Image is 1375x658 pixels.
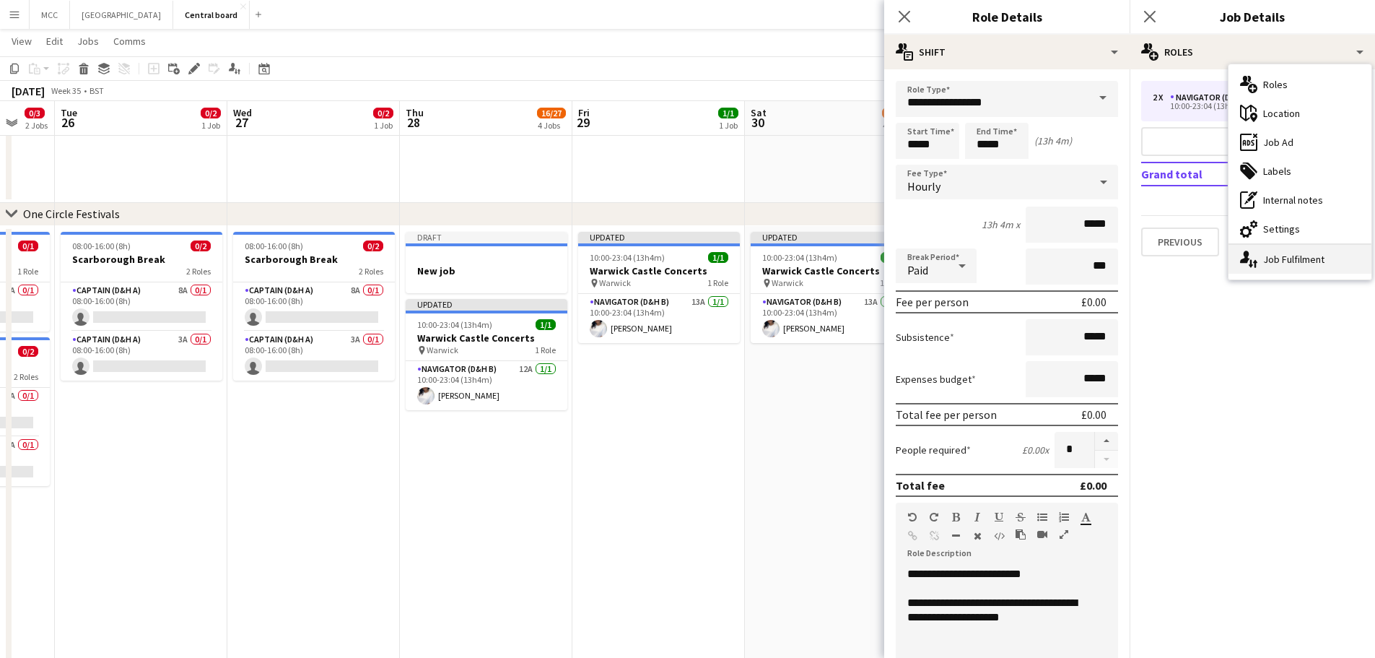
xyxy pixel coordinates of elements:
app-job-card: 08:00-16:00 (8h)0/2Scarborough Break2 RolesCaptain (D&H A)8A0/108:00-16:00 (8h) Captain (D&H A)3A... [233,232,395,381]
app-card-role: Navigator (D&H B)13A1/110:00-23:04 (13h4m)[PERSON_NAME] [751,294,912,343]
app-job-card: DraftNew job [406,232,567,293]
span: 16/27 [537,108,566,118]
span: 1/1 [536,319,556,330]
button: Redo [929,511,939,523]
button: Strikethrough [1016,511,1026,523]
label: People required [896,443,971,456]
h3: Job Details [1130,7,1375,26]
div: Fee per person [896,295,969,309]
div: 1 Job [201,120,220,131]
button: Paste as plain text [1016,529,1026,540]
span: Warwick [599,277,631,288]
div: 10:00-23:04 (13h4m) [1153,103,1337,110]
span: 0/2 [18,346,38,357]
div: Total fee [896,478,945,493]
app-card-role: Captain (D&H A)8A0/108:00-16:00 (8h) [233,282,395,332]
span: 1 Role [17,266,38,277]
span: Comms [113,35,146,48]
span: 1/1 [718,108,738,118]
app-job-card: Updated10:00-23:04 (13h4m)1/1Warwick Castle Concerts Warwick1 RoleNavigator (D&H B)12A1/110:00-23... [406,299,567,410]
h3: Warwick Castle Concerts [578,264,740,277]
button: Unordered List [1037,511,1047,523]
span: 0/2 [191,241,211,251]
div: One Circle Festivals [23,207,120,221]
div: Roles [1228,70,1371,99]
div: Updated [751,232,912,243]
a: View [6,32,38,51]
span: Fri [578,106,590,119]
div: Draft [406,232,567,243]
div: Labels [1228,157,1371,186]
div: 2 Jobs [25,120,48,131]
span: Sat [751,106,767,119]
app-card-role: Captain (D&H A)3A0/108:00-16:00 (8h) [61,332,222,381]
span: 10:00-23:04 (13h4m) [590,252,665,263]
button: Clear Formatting [972,530,982,542]
span: 0/1 [18,241,38,251]
span: 30 [748,114,767,131]
h3: Role Details [884,7,1130,26]
button: MCC [30,1,70,29]
a: Edit [40,32,69,51]
span: 1 Role [880,277,901,288]
div: £0.00 [1081,295,1106,309]
div: (13h 4m) [1034,134,1072,147]
button: Previous [1141,228,1219,256]
div: Updated10:00-23:04 (13h4m)1/1Warwick Castle Concerts Warwick1 RoleNavigator (D&H B)13A1/110:00-23... [578,232,740,343]
span: Warwick [427,345,458,355]
div: Settings [1228,215,1371,243]
div: 1 Job [374,120,393,131]
button: Bold [951,511,961,523]
span: 16/38 [882,108,911,118]
span: Edit [46,35,63,48]
a: Jobs [71,32,105,51]
div: Roles [1130,35,1375,69]
span: View [12,35,32,48]
div: 13h 4m x [982,218,1020,231]
div: Updated10:00-23:04 (13h4m)1/1Warwick Castle Concerts Warwick1 RoleNavigator (D&H B)13A1/110:00-23... [751,232,912,343]
button: Italic [972,511,982,523]
button: Fullscreen [1059,529,1069,540]
span: 1 Role [707,277,728,288]
h3: New job [406,264,567,277]
div: £0.00 x [1022,443,1049,456]
span: Paid [907,263,928,277]
button: [GEOGRAPHIC_DATA] [70,1,173,29]
span: 0/2 [373,108,393,118]
span: Jobs [77,35,99,48]
span: 1/1 [881,252,901,263]
div: 1 Job [719,120,738,131]
div: Total fee per person [896,407,997,422]
span: 0/2 [201,108,221,118]
span: 28 [403,114,424,131]
label: Subsistence [896,331,954,344]
app-job-card: 08:00-16:00 (8h)0/2Scarborough Break2 RolesCaptain (D&H A)8A0/108:00-16:00 (8h) Captain (D&H A)3A... [61,232,222,381]
span: 08:00-16:00 (8h) [72,241,131,251]
span: 2 Roles [14,371,38,382]
span: 27 [231,114,252,131]
span: Hourly [907,179,940,194]
div: £0.00 [1081,407,1106,422]
span: Week 35 [48,85,84,96]
div: Internal notes [1228,186,1371,215]
span: 2 Roles [359,266,383,277]
div: Navigator (D&H B) [1170,92,1257,103]
td: Grand total [1141,163,1295,186]
span: Tue [61,106,77,119]
app-card-role: Navigator (D&H B)12A1/110:00-23:04 (13h4m)[PERSON_NAME] [406,361,567,410]
app-card-role: Captain (D&H A)8A0/108:00-16:00 (8h) [61,282,222,332]
button: Text Color [1081,511,1091,523]
div: BST [90,85,104,96]
div: Job Fulfilment [1228,245,1371,274]
h3: Warwick Castle Concerts [751,264,912,277]
span: 10:00-23:04 (13h4m) [417,319,492,330]
div: 2 x [1153,92,1170,103]
button: Insert video [1037,529,1047,540]
span: 08:00-16:00 (8h) [245,241,303,251]
app-card-role: Navigator (D&H B)13A1/110:00-23:04 (13h4m)[PERSON_NAME] [578,294,740,343]
span: 1 Role [535,345,556,355]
